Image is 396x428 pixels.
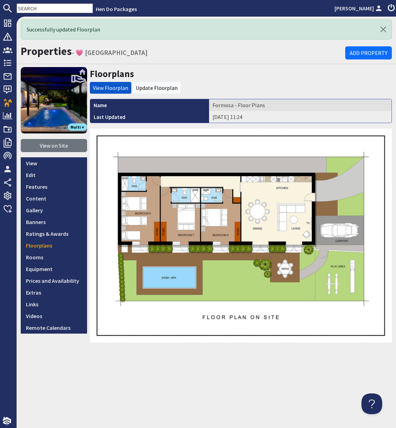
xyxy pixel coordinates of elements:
[72,48,148,57] small: - 💗 [GEOGRAPHIC_DATA]
[21,216,87,228] a: Banners
[21,193,87,204] a: Content
[21,287,87,298] a: Extras
[21,251,87,263] a: Rooms
[209,111,392,123] td: [DATE] 11:24
[21,275,87,287] a: Prices and Availability
[209,99,392,111] td: Formosa - Floor Plans
[21,19,392,39] div: Successfully updated Floorplan
[361,393,382,414] iframe: Toggle Customer Support
[21,157,87,169] a: View
[96,6,137,12] a: Hen Do Packages
[90,129,392,342] img: Formosa-Floor-Plan.content.jpg
[21,139,87,152] a: View on Site
[21,44,72,58] a: Properties
[21,67,87,133] a: 💗 FORMOSA's iconMulti +
[21,67,87,133] img: 💗 FORMOSA's icon
[21,228,87,240] a: Ratings & Awards
[90,68,134,80] a: Floorplans
[3,417,11,425] img: staytech_i_w-64f4e8e9ee0a9c174fd5317b4b171b261742d2d393467e5bdba4413f4f884c10.svg
[334,4,384,12] a: [PERSON_NAME]
[21,263,87,275] a: Equipment
[21,169,87,181] a: Edit
[68,123,87,130] span: Multi +
[90,111,209,123] th: Last Updated
[345,46,392,59] a: Add Property
[93,84,128,91] a: View Floorplan
[90,99,209,111] th: Name
[21,310,87,322] a: Videos
[21,322,87,334] a: Remote Calendars
[21,240,87,251] a: Floorplans
[17,3,93,13] input: SEARCH
[136,84,178,91] a: Update Floorplan
[21,181,87,193] a: Features
[21,204,87,216] a: Gallery
[21,298,87,310] a: Links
